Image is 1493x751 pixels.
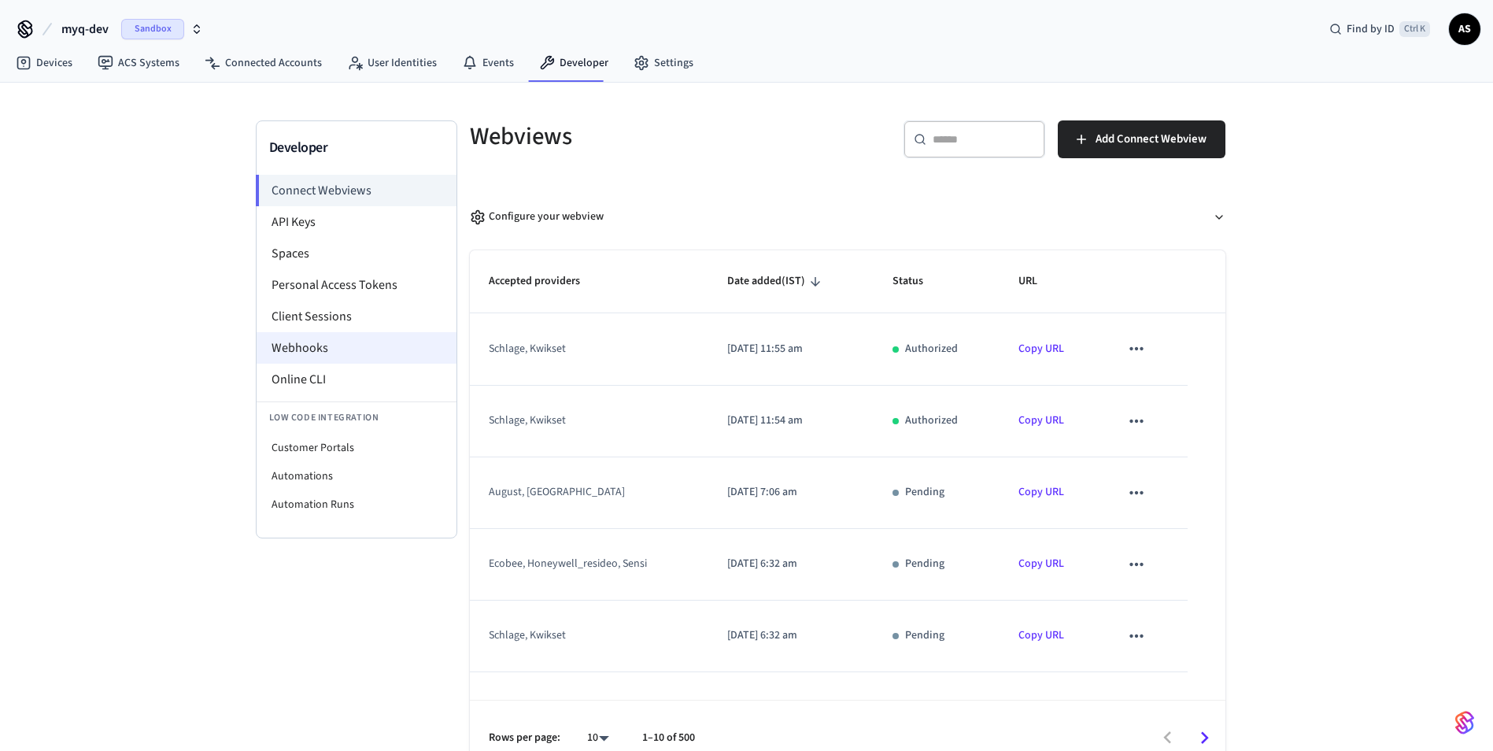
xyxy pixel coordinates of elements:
[489,269,601,294] span: Accepted providers
[121,19,184,39] span: Sandbox
[905,412,958,429] p: Authorized
[1399,21,1430,37] span: Ctrl K
[1018,627,1064,643] a: Copy URL
[1018,484,1064,500] a: Copy URL
[1347,21,1395,37] span: Find by ID
[257,301,456,332] li: Client Sessions
[905,627,944,644] p: Pending
[257,401,456,434] li: Low Code Integration
[727,412,856,429] p: [DATE] 11:54 am
[1451,15,1479,43] span: AS
[727,341,856,357] p: [DATE] 11:55 am
[257,269,456,301] li: Personal Access Tokens
[257,434,456,462] li: Customer Portals
[905,484,944,501] p: Pending
[269,137,444,159] h3: Developer
[257,364,456,395] li: Online CLI
[905,556,944,572] p: Pending
[489,556,670,572] div: ecobee, honeywell_resideo, sensi
[61,20,109,39] span: myq-dev
[470,196,1225,238] button: Configure your webview
[621,49,706,77] a: Settings
[1018,341,1064,357] a: Copy URL
[642,730,695,746] p: 1–10 of 500
[3,49,85,77] a: Devices
[527,49,621,77] a: Developer
[905,341,958,357] p: Authorized
[1018,269,1058,294] span: URL
[727,556,856,572] p: [DATE] 6:32 am
[489,730,560,746] p: Rows per page:
[85,49,192,77] a: ACS Systems
[727,627,856,644] p: [DATE] 6:32 am
[727,269,826,294] span: Date added(IST)
[256,175,456,206] li: Connect Webviews
[470,209,604,225] div: Configure your webview
[449,49,527,77] a: Events
[579,727,617,749] div: 10
[1058,120,1225,158] button: Add Connect Webview
[892,269,944,294] span: Status
[257,490,456,519] li: Automation Runs
[470,120,838,153] h5: Webviews
[1018,412,1064,428] a: Copy URL
[1449,13,1480,45] button: AS
[489,341,670,357] div: schlage, kwikset
[257,332,456,364] li: Webhooks
[257,238,456,269] li: Spaces
[727,484,856,501] p: [DATE] 7:06 am
[334,49,449,77] a: User Identities
[489,412,670,429] div: schlage, kwikset
[192,49,334,77] a: Connected Accounts
[1018,556,1064,572] a: Copy URL
[489,627,670,644] div: schlage, kwikset
[1455,710,1474,735] img: SeamLogoGradient.69752ec5.svg
[257,206,456,238] li: API Keys
[1317,15,1443,43] div: Find by IDCtrl K
[489,484,670,501] div: august, [GEOGRAPHIC_DATA]
[1096,129,1207,150] span: Add Connect Webview
[257,462,456,490] li: Automations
